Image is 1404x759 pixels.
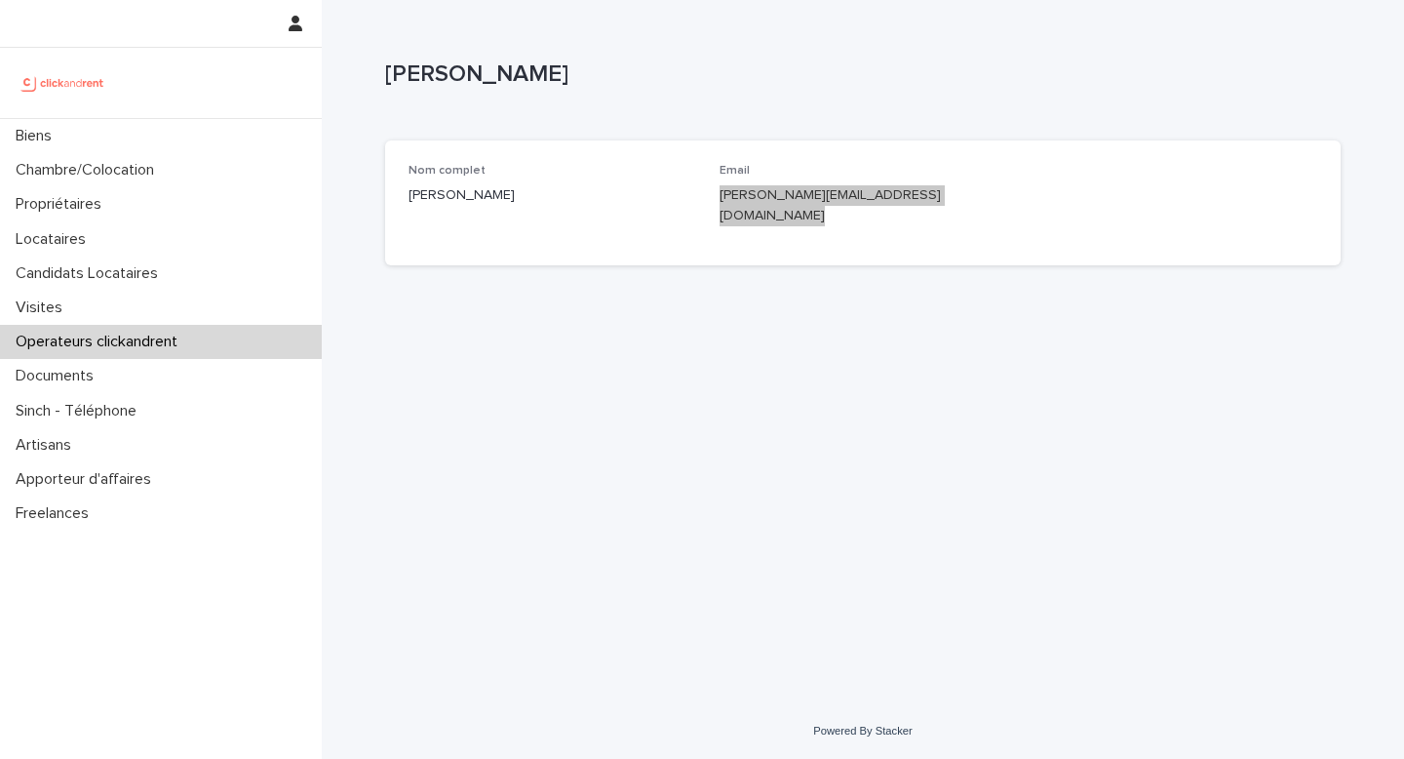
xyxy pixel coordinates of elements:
p: Chambre/Colocation [8,161,170,180]
p: [PERSON_NAME] [385,60,1333,89]
a: [PERSON_NAME][EMAIL_ADDRESS][DOMAIN_NAME] [720,188,941,222]
img: UCB0brd3T0yccxBKYDjQ [16,63,110,102]
p: Documents [8,367,109,385]
p: Locataires [8,230,101,249]
p: Artisans [8,436,87,455]
p: Candidats Locataires [8,264,174,283]
p: Operateurs clickandrent [8,333,193,351]
p: Sinch - Téléphone [8,402,152,420]
p: Visites [8,299,78,317]
a: Powered By Stacker [813,725,912,737]
p: Propriétaires [8,195,117,214]
p: [PERSON_NAME] [409,185,696,206]
span: Nom complet [409,165,486,177]
p: Freelances [8,504,104,523]
span: Email [720,165,750,177]
p: Apporteur d'affaires [8,470,167,489]
p: Biens [8,127,67,145]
